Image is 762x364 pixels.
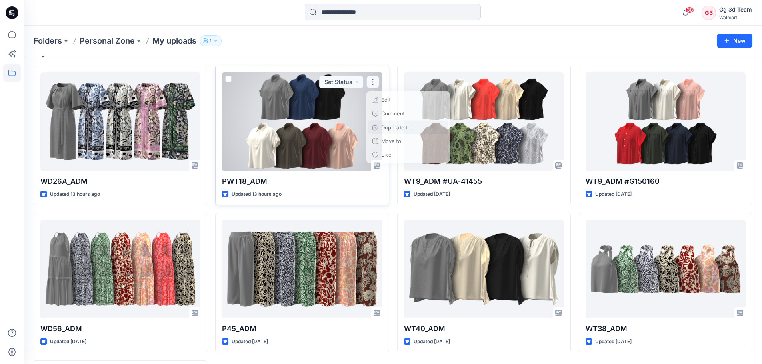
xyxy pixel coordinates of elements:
[414,338,450,346] p: Updated [DATE]
[222,220,382,318] a: P45_ADM
[40,323,200,334] p: WD56_ADM
[232,338,268,346] p: Updated [DATE]
[34,35,62,46] a: Folders
[719,14,752,20] div: Walmart
[80,35,135,46] a: Personal Zone
[210,36,212,45] p: 1
[414,190,450,199] p: Updated [DATE]
[586,72,746,171] a: WT9_ADM #G150160
[381,151,391,159] p: Like
[381,123,415,131] p: Duplicate to...
[368,93,448,107] a: Edit
[222,72,382,171] a: PWT18_ADM
[595,190,632,199] p: Updated [DATE]
[685,7,694,13] span: 38
[702,6,716,20] div: G3
[152,35,196,46] p: My uploads
[586,220,746,318] a: WT38_ADM
[50,190,100,199] p: Updated 13 hours ago
[222,176,382,187] p: PWT18_ADM
[586,323,746,334] p: WT38_ADM
[404,323,564,334] p: WT40_ADM
[404,176,564,187] p: WT9_ADM #UA-41455
[586,176,746,187] p: WT9_ADM #G150160
[50,338,86,346] p: Updated [DATE]
[404,220,564,318] a: WT40_ADM
[200,35,222,46] button: 1
[40,220,200,318] a: WD56_ADM
[381,110,405,118] p: Comment
[404,72,564,171] a: WT9_ADM #UA-41455
[232,190,282,199] p: Updated 13 hours ago
[40,72,200,171] a: WD26A_ADM
[381,96,390,104] p: Edit
[717,34,752,48] button: New
[222,323,382,334] p: P45_ADM
[595,338,632,346] p: Updated [DATE]
[381,137,401,145] p: Move to
[40,176,200,187] p: WD26A_ADM
[719,5,752,14] div: Gg 3d Team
